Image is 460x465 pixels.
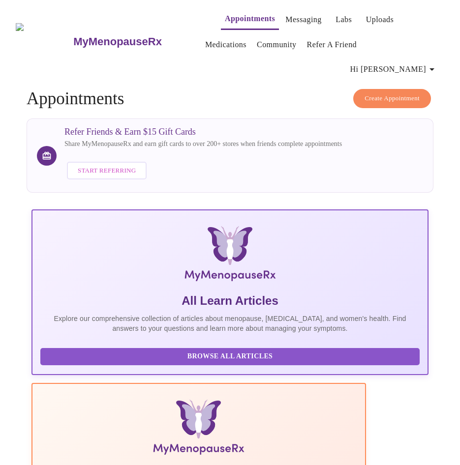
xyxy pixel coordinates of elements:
button: Appointments [221,9,279,30]
a: Community [257,38,297,52]
h3: Refer Friends & Earn $15 Gift Cards [64,127,342,137]
a: MyMenopauseRx [72,25,201,59]
button: Medications [201,35,250,55]
span: Browse All Articles [50,350,410,363]
a: Uploads [366,13,394,27]
button: Browse All Articles [40,348,420,365]
span: Hi [PERSON_NAME] [350,62,438,76]
p: Explore our comprehensive collection of articles about menopause, [MEDICAL_DATA], and women's hea... [40,314,420,333]
a: Labs [336,13,352,27]
a: Appointments [225,12,275,26]
p: Share MyMenopauseRx and earn gift cards to over 200+ stores when friends complete appointments [64,139,342,149]
button: Community [253,35,301,55]
a: Start Referring [64,157,149,185]
button: Hi [PERSON_NAME] [346,59,442,79]
button: Start Referring [67,162,147,180]
h3: MyMenopauseRx [73,35,162,48]
h4: Appointments [27,89,433,109]
button: Uploads [362,10,398,29]
a: Medications [205,38,246,52]
span: Start Referring [78,165,136,176]
span: Create Appointment [365,93,420,104]
h5: All Learn Articles [40,293,420,309]
a: Browse All Articles [40,351,422,360]
button: Labs [328,10,360,29]
img: MyMenopauseRx Logo [16,23,72,60]
a: Refer a Friend [307,38,357,52]
a: Messaging [285,13,321,27]
img: Menopause Manual [91,400,307,459]
button: Messaging [281,10,325,29]
button: Create Appointment [353,89,431,108]
img: MyMenopauseRx Logo [100,226,360,285]
button: Refer a Friend [303,35,361,55]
